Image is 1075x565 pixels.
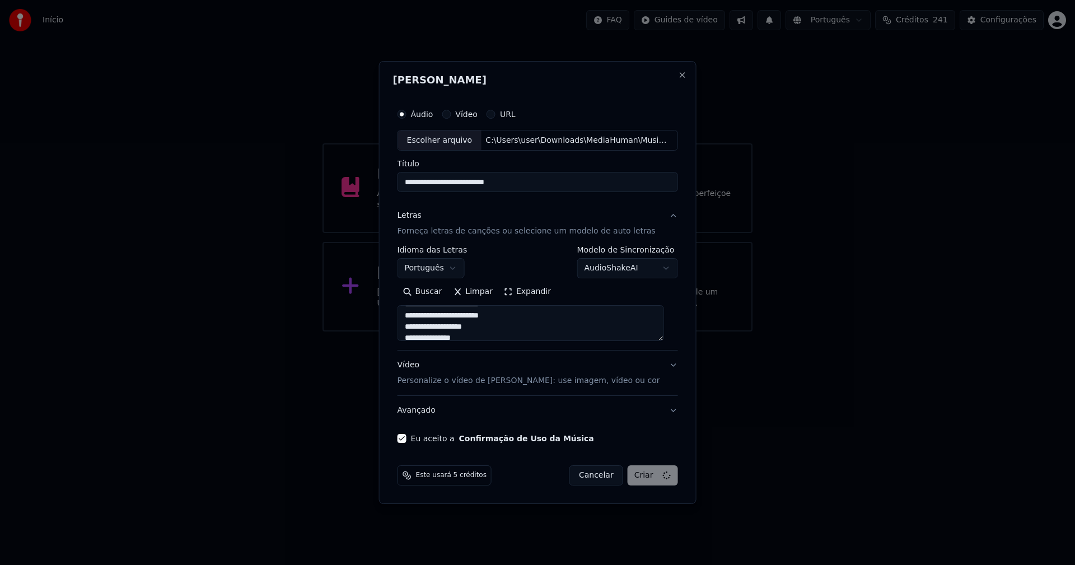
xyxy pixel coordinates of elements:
label: Título [398,160,678,168]
label: Eu aceito a [411,435,594,442]
button: Avançado [398,396,678,425]
div: LetrasForneça letras de canções ou selecione um modelo de auto letras [398,246,678,351]
button: Eu aceito a [459,435,594,442]
span: Este usará 5 créditos [416,471,487,480]
button: Limpar [447,283,498,301]
p: Forneça letras de canções ou selecione um modelo de auto letras [398,226,656,237]
label: URL [500,110,516,118]
button: Cancelar [569,465,623,485]
p: Personalize o vídeo de [PERSON_NAME]: use imagem, vídeo ou cor [398,375,660,386]
button: LetrasForneça letras de canções ou selecione um modelo de auto letras [398,202,678,246]
button: Expandir [498,283,557,301]
h2: [PERSON_NAME] [393,75,683,85]
button: VídeoPersonalize o vídeo de [PERSON_NAME]: use imagem, vídeo ou cor [398,351,678,396]
div: Letras [398,211,422,222]
label: Idioma das Letras [398,246,468,254]
label: Áudio [411,110,433,118]
button: Buscar [398,283,448,301]
div: C:\Users\user\Downloads\MediaHuman\Music\[PERSON_NAME] - Destravadinha.mp3 [481,135,671,146]
label: Modelo de Sincronização [577,246,677,254]
div: Vídeo [398,360,660,387]
label: Vídeo [455,110,478,118]
div: Escolher arquivo [398,130,482,151]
